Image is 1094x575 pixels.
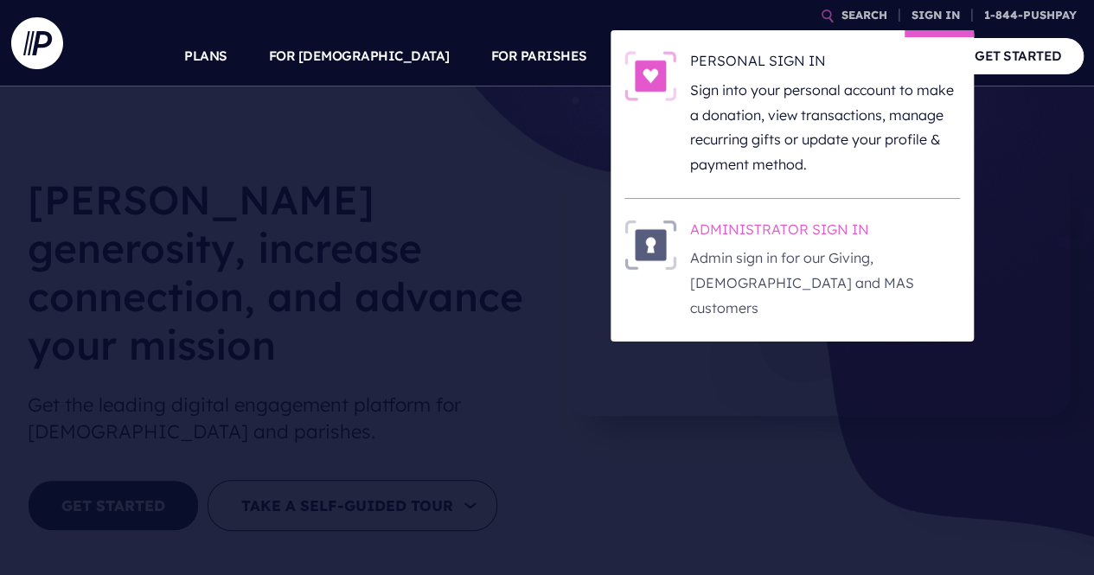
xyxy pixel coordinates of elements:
a: PLANS [184,26,227,86]
a: SOLUTIONS [629,26,706,86]
a: FOR [DEMOGRAPHIC_DATA] [269,26,450,86]
h6: PERSONAL SIGN IN [690,51,960,77]
h6: ADMINISTRATOR SIGN IN [690,220,960,246]
p: Sign into your personal account to make a donation, view transactions, manage recurring gifts or ... [690,78,960,177]
img: PERSONAL SIGN IN - Illustration [624,51,676,101]
img: ADMINISTRATOR SIGN IN - Illustration [624,220,676,270]
p: Admin sign in for our Giving, [DEMOGRAPHIC_DATA] and MAS customers [690,246,960,320]
a: ADMINISTRATOR SIGN IN - Illustration ADMINISTRATOR SIGN IN Admin sign in for our Giving, [DEMOGRA... [624,220,960,321]
a: EXPLORE [746,26,807,86]
a: COMPANY [848,26,912,86]
a: GET STARTED [953,38,1084,73]
a: PERSONAL SIGN IN - Illustration PERSONAL SIGN IN Sign into your personal account to make a donati... [624,51,960,177]
a: FOR PARISHES [491,26,587,86]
